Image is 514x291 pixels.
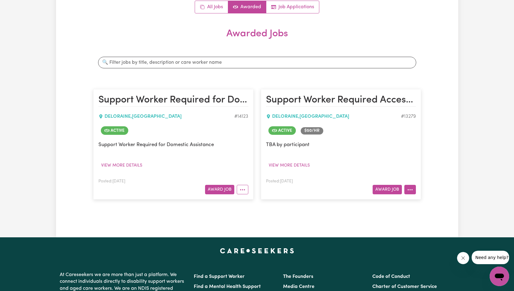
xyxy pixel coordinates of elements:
input: 🔍 Filter jobs by title, description or care worker name [98,57,416,68]
button: More options [237,185,248,194]
span: Posted: [DATE] [266,179,293,183]
button: View more details [98,161,145,170]
a: The Founders [283,274,313,279]
h2: Support Worker Required for Domestic Assistance [98,94,248,106]
a: Job applications [266,1,319,13]
h2: Support Worker Required Access Community Social and Rec Activity [266,94,416,106]
button: Award Job [373,185,402,194]
span: Posted: [DATE] [98,179,125,183]
h2: Awarded Jobs [93,28,421,49]
div: DELORAINE , [GEOGRAPHIC_DATA] [98,113,234,120]
a: Media Centre [283,284,314,289]
p: Support Worker Required for Domestic Assistance [98,141,248,149]
button: More options [404,185,416,194]
div: Job ID #13279 [401,113,416,120]
iframe: Button to launch messaging window [490,267,509,286]
p: TBA by participant [266,141,416,149]
a: All jobs [195,1,228,13]
span: Job is active [101,126,128,135]
div: DELORAINE , [GEOGRAPHIC_DATA] [266,113,401,120]
button: View more details [266,161,313,170]
a: Careseekers home page [220,248,294,253]
iframe: Message from company [472,251,509,264]
a: Find a Support Worker [194,274,245,279]
span: Job is active [268,126,296,135]
a: Active jobs [228,1,266,13]
iframe: Close message [457,252,469,264]
div: Job ID #14123 [234,113,248,120]
a: Code of Conduct [372,274,410,279]
span: Job rate per hour [301,127,323,135]
a: Charter of Customer Service [372,284,437,289]
button: Award Job [205,185,234,194]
